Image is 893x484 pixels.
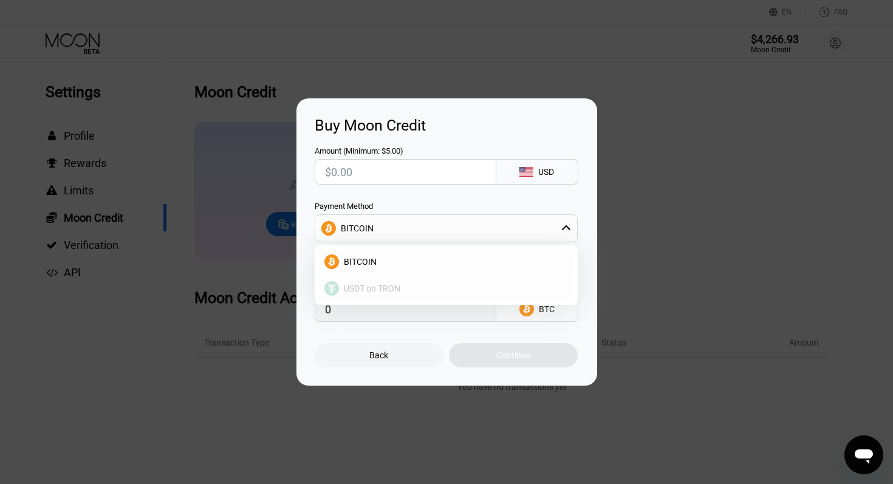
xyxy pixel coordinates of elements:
span: BITCOIN [344,257,377,267]
span: USDT on TRON [344,284,400,293]
iframe: Кнопка, открывающая окно обмена сообщениями; идет разговор [844,435,883,474]
div: BITCOIN [341,223,374,233]
div: BITCOIN [315,216,577,240]
div: BITCOIN [318,250,574,274]
div: Payment Method [315,202,578,211]
div: Amount (Minimum: $5.00) [315,146,496,155]
div: USDT on TRON [318,276,574,301]
div: Back [369,350,388,360]
input: $0.00 [325,160,486,184]
div: BTC [539,304,555,314]
div: Buy Moon Credit [315,117,579,134]
div: USD [538,167,554,177]
div: Back [315,343,443,367]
